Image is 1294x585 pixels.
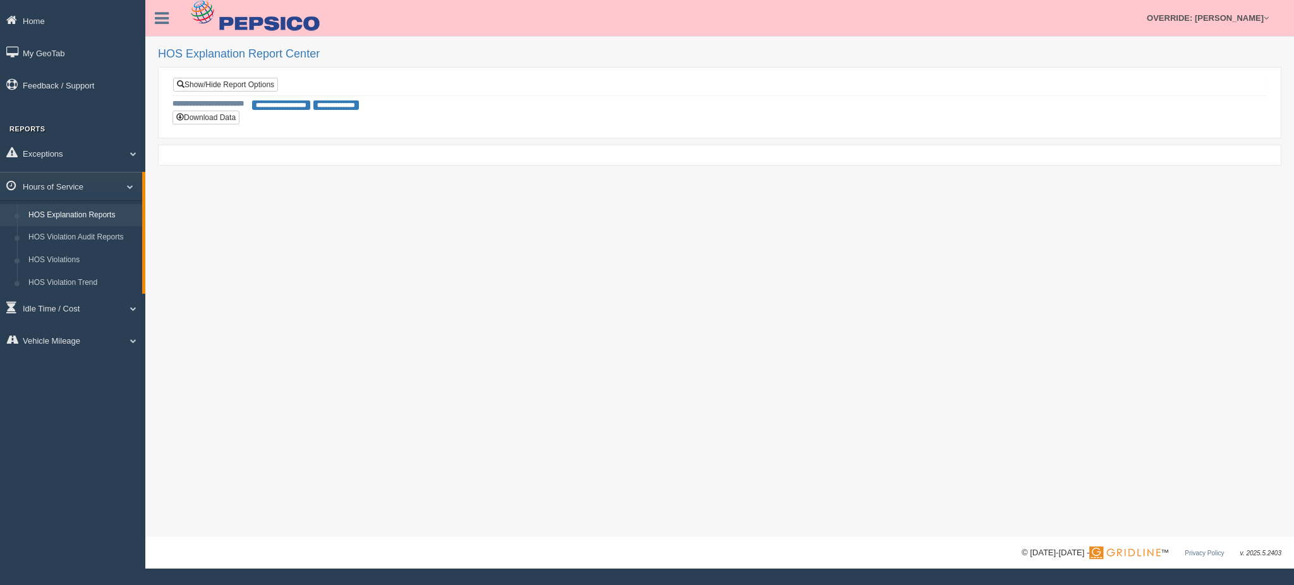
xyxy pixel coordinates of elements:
[1185,550,1224,557] a: Privacy Policy
[172,111,239,124] button: Download Data
[23,272,142,294] a: HOS Violation Trend
[23,204,142,227] a: HOS Explanation Reports
[23,249,142,272] a: HOS Violations
[1240,550,1281,557] span: v. 2025.5.2403
[158,48,1281,61] h2: HOS Explanation Report Center
[173,78,278,92] a: Show/Hide Report Options
[23,226,142,249] a: HOS Violation Audit Reports
[1022,546,1281,560] div: © [DATE]-[DATE] - ™
[1089,546,1161,559] img: Gridline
